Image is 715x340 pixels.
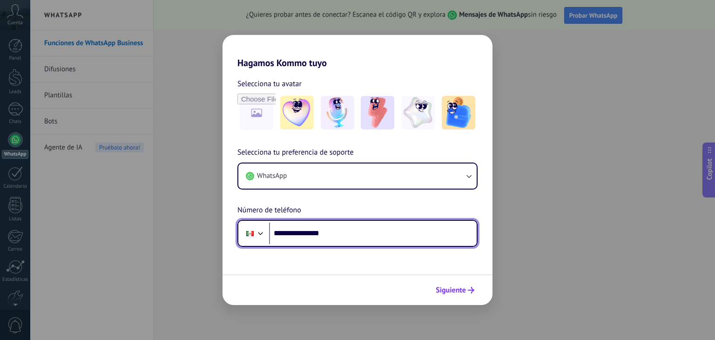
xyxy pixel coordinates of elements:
[280,96,314,129] img: -1.jpeg
[237,147,354,159] span: Selecciona tu preferencia de soporte
[237,78,302,90] span: Selecciona tu avatar
[238,163,477,189] button: WhatsApp
[436,287,466,293] span: Siguiente
[432,282,479,298] button: Siguiente
[442,96,475,129] img: -5.jpeg
[361,96,394,129] img: -3.jpeg
[321,96,354,129] img: -2.jpeg
[257,171,287,181] span: WhatsApp
[241,224,259,243] div: Mexico: + 52
[237,204,301,217] span: Número de teléfono
[401,96,435,129] img: -4.jpeg
[223,35,492,68] h2: Hagamos Kommo tuyo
